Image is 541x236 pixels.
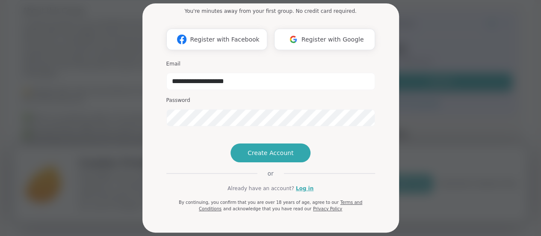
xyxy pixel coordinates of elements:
[166,29,267,50] button: Register with Facebook
[274,29,375,50] button: Register with Google
[313,206,342,211] a: Privacy Policy
[248,149,294,157] span: Create Account
[231,143,311,162] button: Create Account
[302,35,364,44] span: Register with Google
[257,169,284,178] span: or
[296,185,313,192] a: Log in
[228,185,294,192] span: Already have an account?
[174,31,190,47] img: ShareWell Logomark
[184,7,356,15] p: You're minutes away from your first group. No credit card required.
[179,200,339,205] span: By continuing, you confirm that you are over 18 years of age, agree to our
[190,35,259,44] span: Register with Facebook
[166,60,375,68] h3: Email
[199,200,362,211] a: Terms and Conditions
[285,31,302,47] img: ShareWell Logomark
[223,206,311,211] span: and acknowledge that you have read our
[166,97,375,104] h3: Password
